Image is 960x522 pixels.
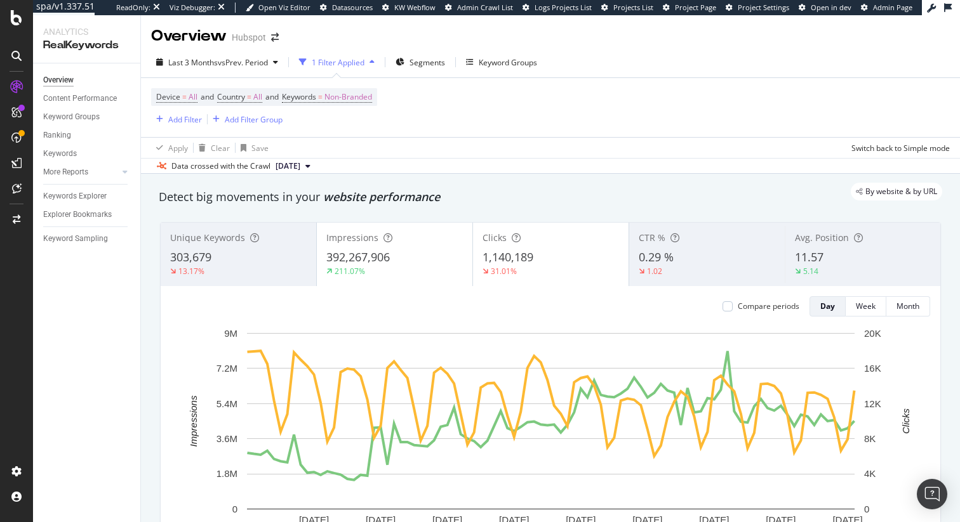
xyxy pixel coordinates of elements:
div: 31.01% [491,266,517,277]
div: arrow-right-arrow-left [271,33,279,42]
button: [DATE] [270,159,316,174]
span: 392,267,906 [326,249,390,264]
span: = [318,91,323,102]
span: 2025 Sep. 23rd [276,160,300,172]
div: Clear [211,143,230,153]
div: 1 Filter Applied [312,57,364,68]
div: Ranking [43,129,71,142]
div: Add Filter [168,114,202,125]
div: Month [897,301,919,311]
a: Admin Crawl List [445,3,513,13]
button: Keyword Groups [461,52,542,72]
a: Overview [43,74,131,87]
div: Day [820,301,835,311]
text: 16K [864,363,881,374]
button: Segments [390,52,450,72]
a: Keywords Explorer [43,190,131,203]
a: Keyword Groups [43,110,131,124]
a: Open Viz Editor [246,3,310,13]
text: 0 [232,504,237,514]
a: More Reports [43,166,119,179]
text: 3.6M [217,433,237,444]
a: Keyword Sampling [43,232,131,245]
span: CTR % [639,232,665,244]
button: Add Filter [151,112,202,127]
span: Non-Branded [324,88,372,106]
button: Switch back to Simple mode [846,138,950,158]
span: Keywords [282,91,316,102]
span: Clicks [483,232,507,244]
a: Logs Projects List [523,3,592,13]
span: and [265,91,279,102]
text: 7.2M [217,363,237,374]
button: Week [846,296,886,316]
button: 1 Filter Applied [294,52,380,72]
div: Hubspot [232,31,266,44]
span: Datasources [332,3,373,12]
span: All [253,88,262,106]
span: 11.57 [795,249,823,264]
span: Country [217,91,245,102]
div: Overview [151,25,227,47]
span: 303,679 [170,249,211,264]
span: Projects List [613,3,653,12]
button: Day [810,296,846,316]
text: 9M [224,328,237,339]
a: Explorer Bookmarks [43,208,131,221]
text: Clicks [900,408,911,433]
text: 0 [864,504,869,514]
span: Admin Crawl List [457,3,513,12]
span: Logs Projects List [535,3,592,12]
button: Add Filter Group [208,112,283,127]
button: Month [886,296,930,316]
text: 4K [864,468,876,479]
div: Open Intercom Messenger [917,479,947,509]
text: 20K [864,328,881,339]
div: 211.07% [335,266,365,277]
a: Admin Page [861,3,912,13]
a: Ranking [43,129,131,142]
span: Project Page [675,3,716,12]
span: Project Settings [738,3,789,12]
span: Open in dev [811,3,851,12]
div: Week [856,301,876,311]
div: RealKeywords [43,38,130,53]
a: Projects List [601,3,653,13]
div: Keyword Groups [479,57,537,68]
div: Overview [43,74,74,87]
div: Save [251,143,269,153]
div: ReadOnly: [116,3,150,13]
span: 1,140,189 [483,249,533,264]
span: = [182,91,187,102]
div: 1.02 [647,266,662,277]
a: Keywords [43,147,131,160]
a: Open in dev [799,3,851,13]
text: 8K [864,433,876,444]
a: Project Page [663,3,716,13]
span: All [189,88,197,106]
text: 5.4M [217,398,237,409]
a: KW Webflow [382,3,436,13]
div: legacy label [851,183,942,200]
div: Switch back to Simple mode [851,143,950,153]
span: KW Webflow [394,3,436,12]
span: = [247,91,251,102]
button: Last 3 MonthsvsPrev. Period [151,52,283,72]
div: Keyword Groups [43,110,100,124]
button: Apply [151,138,188,158]
a: Datasources [320,3,373,13]
span: Admin Page [873,3,912,12]
text: Impressions [188,395,199,447]
span: Last 3 Months [168,57,218,68]
div: Keywords Explorer [43,190,107,203]
div: More Reports [43,166,88,179]
text: 1.8M [217,468,237,479]
div: 13.17% [178,266,204,277]
div: Explorer Bookmarks [43,208,112,221]
a: Content Performance [43,92,131,105]
span: Device [156,91,180,102]
span: Unique Keywords [170,232,245,244]
span: vs Prev. Period [218,57,268,68]
div: 5.14 [803,266,818,277]
div: Data crossed with the Crawl [171,160,270,172]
